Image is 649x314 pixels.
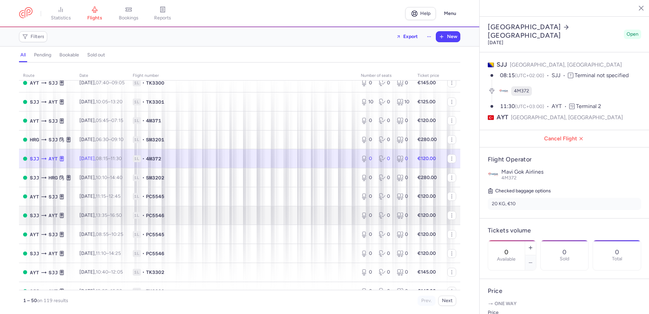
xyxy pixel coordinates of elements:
[361,174,373,181] div: 0
[379,231,391,238] div: 0
[96,250,106,256] time: 11:10
[49,79,58,87] span: SJJ
[37,298,68,303] span: on 119 results
[79,250,121,256] span: [DATE],
[379,212,391,219] div: 0
[129,71,357,81] th: Flight number
[511,113,623,122] span: [GEOGRAPHIC_DATA], [GEOGRAPHIC_DATA]
[413,71,443,81] th: Ticket price
[111,269,123,275] time: 12:05
[79,212,122,218] span: [DATE],
[488,300,641,307] p: One way
[142,231,145,238] span: •
[379,80,391,86] div: 0
[30,193,39,200] span: AYT
[488,187,641,195] h5: Checked baggage options
[500,103,515,109] time: 11:30
[357,71,413,81] th: number of seats
[49,250,58,257] span: AYT
[30,212,39,219] span: SJJ
[569,104,575,109] span: T2
[418,250,436,256] strong: €120.00
[420,11,430,16] span: Help
[110,175,123,180] time: 14:40
[418,193,436,199] strong: €120.00
[49,117,58,125] span: SJJ
[418,296,435,306] button: Prev.
[361,269,373,276] div: 0
[49,155,58,162] span: AYT
[133,174,141,181] span: 1L
[96,80,109,86] time: 07:40
[96,156,122,161] span: –
[111,99,123,105] time: 13:20
[379,269,391,276] div: 0
[515,73,544,78] span: (UTC+02:00)
[440,7,460,20] button: Menu
[30,269,39,276] span: AYT
[78,6,112,21] a: flights
[146,136,164,143] span: SM3201
[133,288,141,295] span: 1L
[436,32,460,42] button: New
[96,288,122,294] span: –
[96,231,109,237] time: 08:55
[96,175,123,180] span: –
[96,99,123,105] span: –
[379,155,391,162] div: 0
[30,155,39,162] span: SJJ
[133,269,141,276] span: 1L
[510,62,622,68] span: [GEOGRAPHIC_DATA], [GEOGRAPHIC_DATA]
[30,79,39,87] span: AYT
[575,72,629,78] span: Terminal not specified
[146,6,180,21] a: reports
[30,287,39,295] span: SJJ
[515,104,544,109] span: (UTC+03:00)
[49,212,58,219] span: AYT
[146,80,164,86] span: TK3300
[499,86,508,96] figure: 4M airline logo
[146,231,164,238] span: PC5545
[87,52,105,58] h4: sold out
[361,155,373,162] div: 0
[96,269,108,275] time: 10:40
[154,15,171,21] span: reports
[87,15,102,21] span: flights
[96,269,123,275] span: –
[361,117,373,124] div: 0
[418,288,436,294] strong: €145.00
[30,117,39,125] span: AYT
[133,231,141,238] span: 1L
[96,250,121,256] span: –
[30,174,39,181] span: SJJ
[576,103,601,109] span: Terminal 2
[488,40,503,46] time: [DATE]
[133,80,141,86] span: 1L
[392,31,422,42] button: Export
[142,174,145,181] span: •
[96,212,122,218] span: –
[397,174,409,181] div: 0
[111,156,122,161] time: 11:30
[79,193,120,199] span: [DATE],
[146,212,164,219] span: PC5546
[562,249,567,256] p: 0
[96,156,108,161] time: 08:15
[20,52,26,58] h4: all
[133,99,141,105] span: 1L
[96,231,123,237] span: –
[119,15,138,21] span: bookings
[146,117,161,124] span: 4M371
[112,80,125,86] time: 09:05
[418,269,436,275] strong: €145.00
[96,212,107,218] time: 13:35
[142,136,145,143] span: •
[49,193,58,200] span: SJJ
[146,155,161,162] span: 4M372
[110,288,122,294] time: 16:20
[30,250,39,257] span: SJJ
[361,193,373,200] div: 0
[488,156,641,163] h4: Flight Operator
[49,287,58,295] span: AYT
[379,174,391,181] div: 0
